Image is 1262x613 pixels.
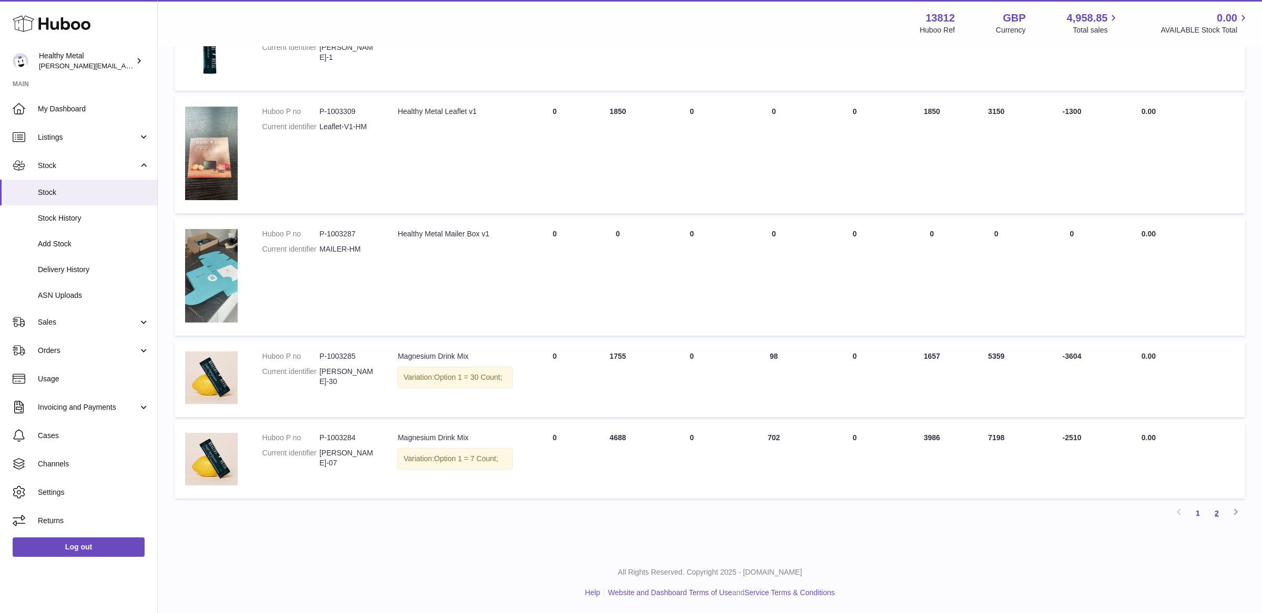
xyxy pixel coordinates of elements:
span: 0.00 [1142,230,1156,238]
td: 498588 [586,17,649,91]
dt: Current identifier [262,122,320,132]
td: 0 [649,96,735,213]
dt: Huboo P no [262,351,320,361]
img: product image [185,433,238,485]
span: Orders [38,346,138,356]
span: 0.00 [1142,352,1156,360]
dt: Current identifier [262,43,320,63]
span: Sales [38,317,138,327]
span: ASN Uploads [38,290,149,300]
td: 0 [649,422,735,498]
dt: Current identifier [262,367,320,387]
dd: P-1003287 [319,229,376,239]
a: 4,958.85 Total sales [1067,11,1120,35]
span: 0 [853,352,857,360]
span: 0 [853,107,857,116]
span: 0.00 [1142,433,1156,442]
span: Returns [38,516,149,526]
dd: P-1003309 [319,107,376,117]
dd: P-1003284 [319,433,376,443]
td: 0 [1025,219,1119,336]
div: Variation: [398,367,512,388]
strong: GBP [1003,11,1025,25]
img: product image [185,107,238,200]
span: 0 [853,230,857,238]
dd: [PERSON_NAME]-30 [319,367,376,387]
td: 0 [523,219,586,336]
td: 0 [523,96,586,213]
td: 1657 [896,341,968,417]
span: Stock History [38,213,149,223]
a: Service Terms & Conditions [745,588,835,597]
td: 216431 [968,17,1025,91]
td: 3150 [968,96,1025,213]
td: 7198 [968,422,1025,498]
span: 0.00 [1142,107,1156,116]
td: 1755 [586,341,649,417]
dt: Current identifier [262,244,320,254]
span: Invoicing and Payments [38,402,138,412]
span: Settings [38,487,149,497]
span: Total sales [1073,25,1119,35]
td: -3604 [1025,341,1119,417]
td: -2510 [1025,422,1119,498]
td: 3955 [735,17,813,91]
dt: Huboo P no [262,107,320,117]
span: Option 1 = 30 Count; [434,373,503,381]
td: 0 [896,219,968,336]
div: Healthy Metal Leaflet v1 [398,107,512,117]
img: product image [185,229,238,323]
a: Log out [13,537,145,556]
a: Help [585,588,601,597]
span: Stock [38,161,138,171]
span: 0.00 [1217,11,1237,25]
div: Magnesium Drink Mix [398,351,512,361]
div: Huboo Ref [920,25,955,35]
a: Website and Dashboard Terms of Use [608,588,732,597]
td: 0 [735,96,813,213]
strong: 13812 [925,11,955,25]
td: 98 [735,341,813,417]
dt: Huboo P no [262,433,320,443]
span: Delivery History [38,265,149,275]
span: Usage [38,374,149,384]
p: All Rights Reserved. Copyright 2025 - [DOMAIN_NAME] [166,567,1254,577]
td: 494633 [896,17,968,91]
span: Cases [38,431,149,441]
td: 0 [735,219,813,336]
td: 0 [523,17,586,91]
dd: MAILER-HM [319,244,376,254]
li: and [604,588,834,598]
div: Healthy Metal Mailer Box v1 [398,229,512,239]
td: -1300 [1025,96,1119,213]
span: Stock [38,188,149,198]
td: 282157 [1025,17,1119,91]
span: Listings [38,132,138,142]
td: 1850 [896,96,968,213]
span: 4,958.85 [1067,11,1108,25]
img: jose@healthy-metal.com [13,53,28,69]
td: 3986 [896,422,968,498]
span: My Dashboard [38,104,149,114]
td: 0 [586,219,649,336]
div: Variation: [398,448,512,470]
div: Healthy Metal [39,51,134,71]
dt: Current identifier [262,448,320,468]
dd: Leaflet-V1-HM [319,122,376,132]
dd: P-1003285 [319,351,376,361]
a: 2 [1207,504,1226,523]
span: Add Stock [38,239,149,249]
td: 702 [735,422,813,498]
div: Magnesium Drink Mix [398,433,512,443]
span: Option 1 = 7 Count; [434,454,498,463]
td: 4688 [586,422,649,498]
td: 5359 [968,341,1025,417]
td: 0 [968,219,1025,336]
a: 1 [1188,504,1207,523]
span: [PERSON_NAME][EMAIL_ADDRESS][DOMAIN_NAME] [39,61,211,70]
td: 0 [649,341,735,417]
div: Currency [996,25,1026,35]
td: 0 [523,422,586,498]
dd: [PERSON_NAME]-1 [319,43,376,63]
td: 0 [649,17,735,91]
